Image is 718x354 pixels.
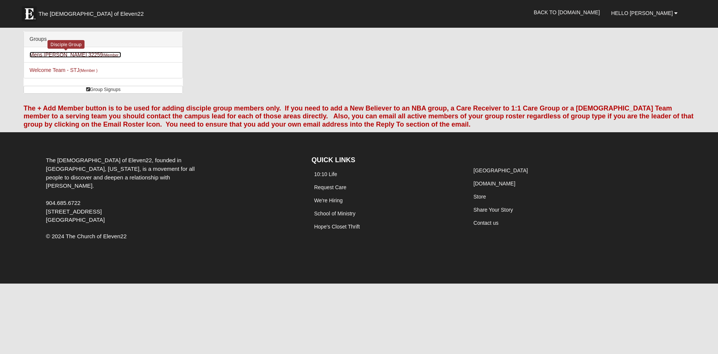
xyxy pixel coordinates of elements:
[30,67,98,73] a: Welcome Team - STJ(Member )
[611,10,673,16] span: Hello [PERSON_NAME]
[312,156,460,164] h4: QUICK LINKS
[528,3,605,22] a: Back to [DOMAIN_NAME]
[46,217,105,223] span: [GEOGRAPHIC_DATA]
[314,224,360,230] a: Hope's Closet Thrift
[473,220,498,226] a: Contact us
[18,3,168,21] a: The [DEMOGRAPHIC_DATA] of Eleven22
[103,53,121,57] small: (Member )
[314,184,346,190] a: Request Care
[40,156,217,224] div: The [DEMOGRAPHIC_DATA] of Eleven22, founded in [GEOGRAPHIC_DATA], [US_STATE], is a movement for a...
[473,194,486,200] a: Store
[79,68,97,73] small: (Member )
[47,40,85,49] div: Disciple Group
[24,86,183,94] a: Group Signups
[473,181,515,187] a: [DOMAIN_NAME]
[605,4,683,22] a: Hello [PERSON_NAME]
[314,211,355,217] a: School of Ministry
[39,10,144,18] span: The [DEMOGRAPHIC_DATA] of Eleven22
[473,167,528,173] a: [GEOGRAPHIC_DATA]
[473,207,513,213] a: Share Your Story
[30,52,121,58] a: Mens [PERSON_NAME] 32259(Member )
[46,233,127,239] span: © 2024 The Church of Eleven22
[314,197,343,203] a: We're Hiring
[24,105,693,128] font: The + Add Member button is to be used for adding disciple group members only. If you need to add ...
[314,171,337,177] a: 10:10 Life
[24,31,182,47] div: Groups
[22,6,37,21] img: Eleven22 logo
